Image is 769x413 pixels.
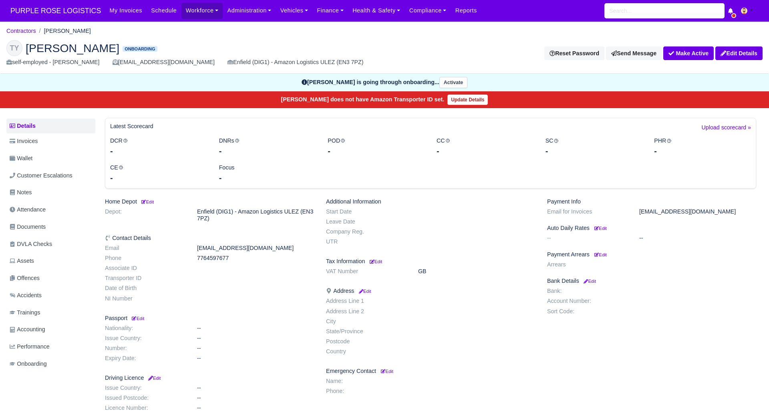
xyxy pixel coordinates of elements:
dt: Company Reg. [320,228,412,235]
h6: Latest Scorecard [110,123,153,130]
dt: Address Line 2 [320,308,412,315]
a: Invoices [6,133,95,149]
h6: Driving Licence [105,375,314,381]
a: Performance [6,339,95,355]
a: Accidents [6,288,95,303]
span: Trainings [10,308,40,317]
dd: GB [412,268,541,275]
a: Offences [6,270,95,286]
h6: Payment Arrears [547,251,756,258]
a: Edit [379,368,393,374]
a: PURPLE ROSE LOGISTICS [6,3,105,19]
h6: Contact Details [105,235,314,242]
span: Accounting [10,325,45,334]
small: Edit [131,316,144,321]
dd: -- [191,325,320,332]
dt: Associate ID [99,265,191,272]
div: - [328,145,425,157]
div: self-employed - [PERSON_NAME] [6,58,100,67]
dt: Licence Number: [99,405,191,411]
h6: Home Depot [105,198,314,205]
a: Edit [357,288,371,294]
dd: [EMAIL_ADDRESS][DOMAIN_NAME] [633,208,762,215]
dd: -- [191,345,320,352]
h6: Address [326,288,535,294]
a: Finance [312,3,348,18]
a: Health & Safety [348,3,405,18]
span: Attendance [10,205,46,214]
a: Edit Details [715,46,763,60]
dt: Issue Country: [99,335,191,342]
dt: Start Date [320,208,412,215]
small: Edit [357,289,371,294]
span: Accidents [10,291,42,300]
li: [PERSON_NAME] [36,26,91,36]
div: SC [540,136,648,157]
dt: Depot: [99,208,191,222]
dt: VAT Number [320,268,412,275]
dt: Issued Postcode: [99,395,191,401]
a: Update Details [447,95,488,105]
div: - [654,145,751,157]
dt: Leave Date [320,218,412,225]
span: Wallet [10,154,32,163]
div: Tugay Yildiz [0,34,769,74]
dt: Phone: [320,388,412,395]
h6: Auto Daily Rates [547,225,756,232]
a: Accounting [6,322,95,337]
div: CC [431,136,540,157]
small: Edit [370,259,382,264]
div: POD [322,136,431,157]
div: CE [104,163,213,183]
div: - [110,172,207,183]
dt: Number: [99,345,191,352]
span: Onboarding [123,46,157,52]
dd: 7764597677 [191,255,320,262]
a: Customer Escalations [6,168,95,183]
a: Upload scorecard » [702,123,751,136]
dt: UTR [320,238,412,245]
dd: -- [191,405,320,411]
a: Contractors [6,28,36,34]
span: Onboarding [10,359,47,369]
a: Onboarding [6,356,95,372]
div: - [437,145,533,157]
dd: -- [191,385,320,391]
h6: Additional Information [326,198,535,205]
a: My Invoices [105,3,147,18]
div: Focus [213,163,322,183]
dd: -- [191,335,320,342]
dt: Date of Birth [99,285,191,292]
dt: Transporter ID [99,275,191,282]
a: DVLA Checks [6,236,95,252]
dd: -- [191,395,320,401]
a: Details [6,119,95,133]
dt: Expiry Date: [99,355,191,362]
a: Edit [582,278,596,284]
a: Wallet [6,151,95,166]
dt: NI Number [99,295,191,302]
small: Edit [140,199,154,204]
span: Documents [10,222,46,232]
a: Edit [593,251,607,258]
a: Reports [451,3,481,18]
span: [PERSON_NAME] [26,42,119,54]
div: TY [6,40,22,56]
a: Attendance [6,202,95,218]
a: Edit [147,375,161,381]
dd: [EMAIL_ADDRESS][DOMAIN_NAME] [191,245,320,252]
span: DVLA Checks [10,240,52,249]
div: - [110,145,207,157]
div: PHR [648,136,757,157]
a: Assets [6,253,95,269]
dt: Email for Invoices [541,208,633,215]
dt: Nationality: [99,325,191,332]
dt: Bank: [541,288,633,294]
span: Offences [10,274,40,283]
dt: Postcode [320,338,412,345]
dt: City [320,318,412,325]
small: Edit [381,369,393,374]
a: Edit [140,198,154,205]
dt: Sort Code: [541,308,633,315]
